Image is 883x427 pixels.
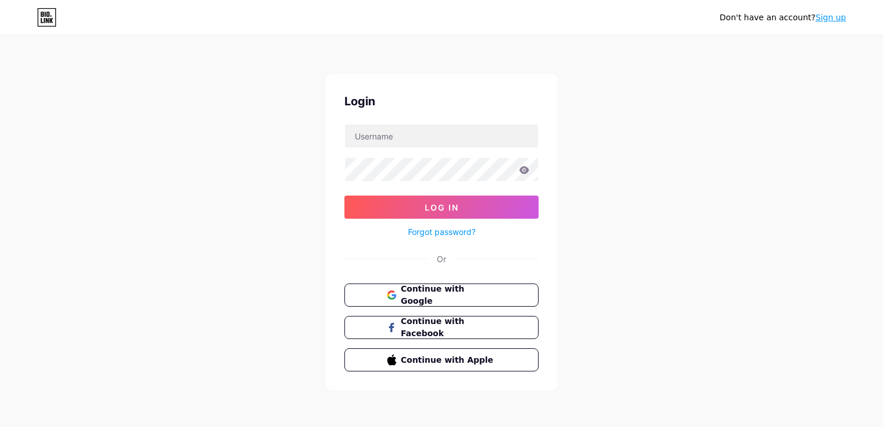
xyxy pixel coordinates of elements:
[344,348,539,371] button: Continue with Apple
[344,93,539,110] div: Login
[719,12,846,24] div: Don't have an account?
[408,226,476,238] a: Forgot password?
[401,315,496,340] span: Continue with Facebook
[437,253,446,265] div: Or
[401,283,496,307] span: Continue with Google
[815,13,846,22] a: Sign up
[345,124,538,148] input: Username
[344,196,539,219] button: Log In
[344,284,539,307] button: Continue with Google
[401,354,496,366] span: Continue with Apple
[425,203,459,212] span: Log In
[344,316,539,339] button: Continue with Facebook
